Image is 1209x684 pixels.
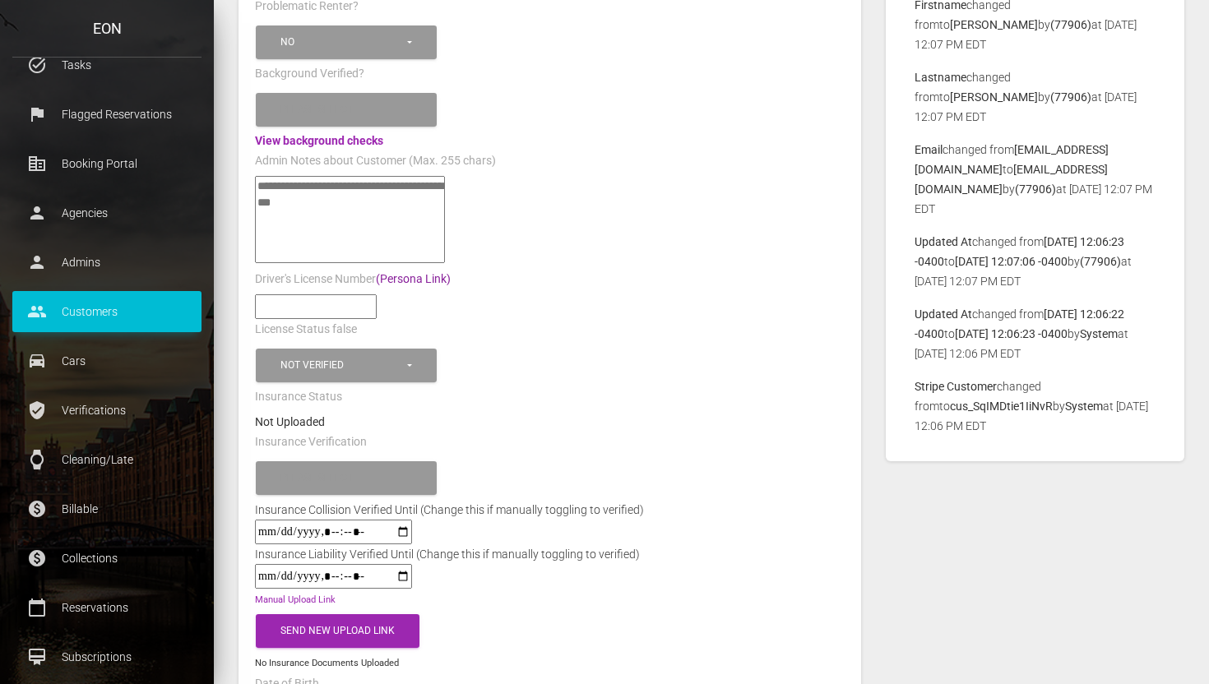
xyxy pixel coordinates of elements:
[255,271,451,288] label: Driver's License Number
[12,94,201,135] a: flag Flagged Reservations
[256,614,419,648] button: Send New Upload Link
[915,235,972,248] b: Updated At
[243,544,652,564] div: Insurance Liability Verified Until (Change this if manually toggling to verified)
[256,461,437,495] button: Please select
[12,390,201,431] a: verified_user Verifications
[955,327,1068,340] b: [DATE] 12:06:23 -0400
[280,471,405,485] div: Please select
[376,272,451,285] a: (Persona Link)
[256,25,437,59] button: No
[12,143,201,184] a: corporate_fare Booking Portal
[1080,255,1121,268] b: (77906)
[12,439,201,480] a: watch Cleaning/Late
[12,340,201,381] a: drive_eta Cars
[915,304,1156,363] p: changed from to by at [DATE] 12:06 PM EDT
[25,497,189,521] p: Billable
[25,102,189,127] p: Flagged Reservations
[280,35,405,49] div: No
[1015,183,1056,196] b: (77906)
[915,307,972,321] b: Updated At
[12,538,201,579] a: paid Collections
[25,299,189,324] p: Customers
[25,447,189,472] p: Cleaning/Late
[915,143,943,156] b: Email
[915,380,997,393] b: Stripe Customer
[950,400,1053,413] b: cus_SqIMDtie1IiNvR
[25,595,189,620] p: Reservations
[255,434,367,451] label: Insurance Verification
[955,255,1068,268] b: [DATE] 12:07:06 -0400
[256,93,437,127] button: Please select
[12,192,201,233] a: person Agencies
[255,134,383,147] a: View background checks
[25,250,189,275] p: Admins
[25,645,189,669] p: Subscriptions
[243,500,656,520] div: Insurance Collision Verified Until (Change this if manually toggling to verified)
[255,153,496,169] label: Admin Notes about Customer (Max. 255 chars)
[12,291,201,332] a: people Customers
[915,140,1156,219] p: changed from to by at [DATE] 12:07 PM EDT
[255,66,364,82] label: Background Verified?
[915,377,1156,436] p: changed from to by at [DATE] 12:06 PM EDT
[12,587,201,628] a: calendar_today Reservations
[12,44,201,85] a: task_alt Tasks
[255,658,399,668] small: No Insurance Documents Uploaded
[255,321,357,338] label: License Status false
[950,90,1038,104] b: [PERSON_NAME]
[915,67,1156,127] p: changed from to by at [DATE] 12:07 PM EDT
[280,103,405,117] div: Please select
[255,415,325,428] strong: Not Uploaded
[25,398,189,423] p: Verifications
[1065,400,1103,413] b: System
[1050,18,1091,31] b: (77906)
[950,18,1038,31] b: [PERSON_NAME]
[256,349,437,382] button: Not Verified
[12,636,201,677] a: card_membership Subscriptions
[12,488,201,529] a: paid Billable
[25,546,189,571] p: Collections
[25,349,189,373] p: Cars
[1080,327,1118,340] b: System
[915,71,966,84] b: Lastname
[12,242,201,283] a: person Admins
[25,53,189,77] p: Tasks
[255,594,336,605] a: Manual Upload Link
[915,232,1156,291] p: changed from to by at [DATE] 12:07 PM EDT
[25,201,189,225] p: Agencies
[25,151,189,176] p: Booking Portal
[1050,90,1091,104] b: (77906)
[280,358,405,372] div: Not Verified
[255,389,342,405] label: Insurance Status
